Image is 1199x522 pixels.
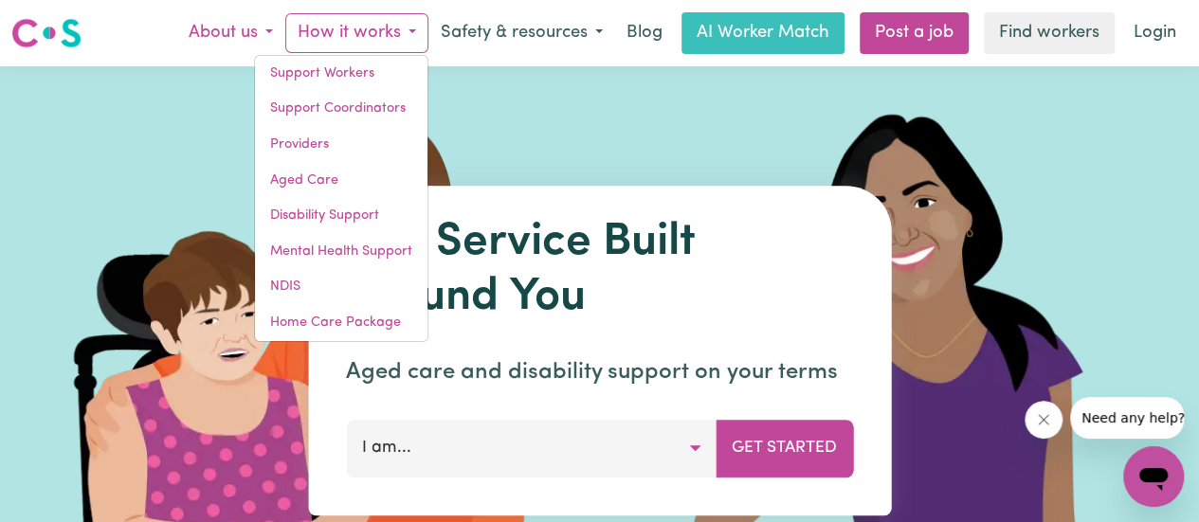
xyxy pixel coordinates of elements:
a: Home Care Package [255,305,427,341]
img: Careseekers logo [11,16,82,50]
button: How it works [285,13,428,53]
a: Post a job [860,12,969,54]
button: I am... [346,420,717,477]
a: AI Worker Match [681,12,845,54]
div: How it works [254,55,428,342]
a: Disability Support [255,198,427,234]
button: About us [176,13,285,53]
a: Providers [255,127,427,163]
a: Aged Care [255,163,427,199]
button: Safety & resources [428,13,615,53]
h1: The Service Built Around You [346,216,853,325]
iframe: Message from company [1070,397,1184,439]
p: Aged care and disability support on your terms [346,355,853,389]
a: Careseekers logo [11,11,82,55]
a: Support Coordinators [255,91,427,127]
a: Support Workers [255,56,427,92]
iframe: Close message [1025,401,1063,439]
a: Find workers [984,12,1115,54]
a: Blog [615,12,674,54]
button: Get Started [716,420,853,477]
a: NDIS [255,269,427,305]
a: Login [1122,12,1188,54]
a: Mental Health Support [255,234,427,270]
span: Need any help? [11,13,115,28]
iframe: Button to launch messaging window [1123,446,1184,507]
